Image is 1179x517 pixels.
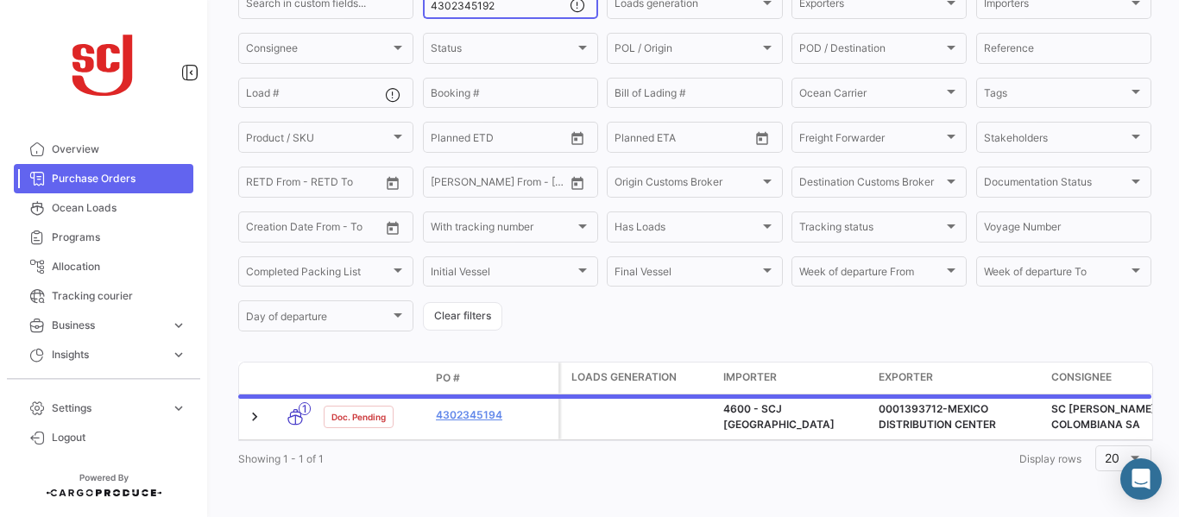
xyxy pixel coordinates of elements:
a: Allocation [14,252,193,281]
div: Abrir Intercom Messenger [1120,458,1162,500]
a: Carbon Footprint [14,369,193,399]
span: Documentation Status [984,179,1128,191]
a: Expand/Collapse Row [246,408,263,426]
span: POD / Destination [799,45,943,57]
a: Overview [14,135,193,164]
datatable-header-cell: Transport mode [274,371,317,385]
span: Stakeholders [984,134,1128,146]
span: PO # [436,370,460,386]
input: To [282,179,346,191]
input: From [246,179,270,191]
datatable-header-cell: Loads generation [561,363,716,394]
span: Showing 1 - 1 of 1 [238,452,324,465]
span: Has Loads [615,224,759,236]
button: Open calendar [749,125,775,151]
input: From [246,224,270,236]
span: Overview [52,142,186,157]
span: Importer [723,369,777,385]
button: Open calendar [564,170,590,196]
span: Allocation [52,259,186,274]
input: From [431,179,455,191]
span: Ocean Loads [52,200,186,216]
datatable-header-cell: PO # [429,363,558,393]
datatable-header-cell: Importer [716,363,872,394]
span: Status [431,45,575,57]
span: 0001393712-MEXICO DISTRIBUTION CENTER [879,402,996,431]
a: Tracking courier [14,281,193,311]
span: Consignee [246,45,390,57]
img: scj_logo1.svg [60,21,147,107]
span: 20 [1105,451,1119,465]
span: Tracking status [799,224,943,236]
span: Tracking courier [52,288,186,304]
a: 4302345194 [436,407,552,423]
span: POL / Origin [615,45,759,57]
span: Settings [52,400,164,416]
span: Freight Forwarder [799,134,943,146]
button: Clear filters [423,302,502,331]
input: To [467,179,531,191]
input: From [431,134,455,146]
span: Tags [984,90,1128,102]
datatable-header-cell: Doc. Status [317,371,429,385]
span: Week of departure To [984,268,1128,281]
span: Initial Vessel [431,268,575,281]
span: Display rows [1019,452,1081,465]
span: Product / SKU [246,134,390,146]
span: 4600 - SCJ Colombia [723,402,835,431]
span: Completed Packing List [246,268,390,281]
span: Final Vessel [615,268,759,281]
span: With tracking number [431,224,575,236]
datatable-header-cell: Exporter [872,363,1044,394]
a: Purchase Orders [14,164,193,193]
button: Open calendar [564,125,590,151]
input: To [651,134,715,146]
span: expand_more [171,400,186,416]
span: Loads generation [571,369,677,385]
span: expand_more [171,347,186,363]
span: Business [52,318,164,333]
span: Logout [52,430,186,445]
input: To [467,134,531,146]
span: Origin Customs Broker [615,179,759,191]
span: Week of departure From [799,268,943,281]
input: To [282,224,346,236]
button: Open calendar [380,215,406,241]
a: Ocean Loads [14,193,193,223]
span: Ocean Carrier [799,90,943,102]
span: Exporter [879,369,933,385]
span: Consignee [1051,369,1112,385]
a: Programs [14,223,193,252]
span: Insights [52,347,164,363]
span: Destination Customs Broker [799,179,943,191]
span: Purchase Orders [52,171,186,186]
input: From [615,134,639,146]
span: Doc. Pending [331,410,386,424]
button: Open calendar [380,170,406,196]
span: 1 [299,402,311,415]
span: expand_more [171,318,186,333]
span: Day of departure [246,313,390,325]
span: Programs [52,230,186,245]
